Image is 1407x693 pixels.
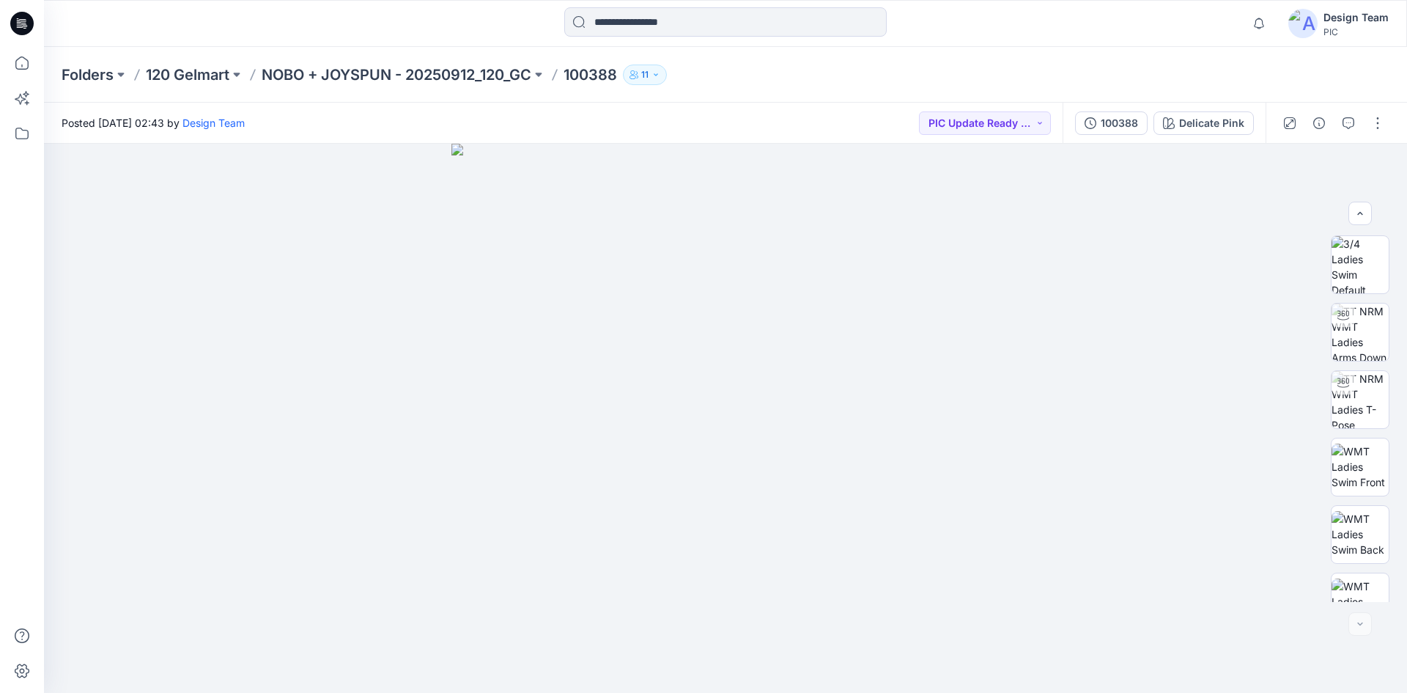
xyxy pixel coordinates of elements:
[1332,236,1389,293] img: 3/4 Ladies Swim Default
[451,144,1000,693] img: eyJhbGciOiJIUzI1NiIsImtpZCI6IjAiLCJzbHQiOiJzZXMiLCJ0eXAiOiJKV1QifQ.eyJkYXRhIjp7InR5cGUiOiJzdG9yYW...
[1307,111,1331,135] button: Details
[1153,111,1254,135] button: Delicate Pink
[641,67,649,83] p: 11
[564,65,617,85] p: 100388
[1101,115,1138,131] div: 100388
[623,65,667,85] button: 11
[1332,371,1389,428] img: TT NRM WMT Ladies T-Pose
[262,65,531,85] a: NOBO + JOYSPUN - 20250912_120_GC
[62,115,245,131] span: Posted [DATE] 02:43 by
[1332,304,1389,361] img: TT NRM WMT Ladies Arms Down
[1288,9,1318,38] img: avatar
[1323,26,1389,37] div: PIC
[62,65,114,85] a: Folders
[1323,9,1389,26] div: Design Team
[146,65,229,85] a: 120 Gelmart
[1075,111,1148,135] button: 100388
[182,117,245,129] a: Design Team
[1332,511,1389,557] img: WMT Ladies Swim Back
[1179,115,1244,131] div: Delicate Pink
[1332,579,1389,625] img: WMT Ladies Swim Left
[1332,444,1389,490] img: WMT Ladies Swim Front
